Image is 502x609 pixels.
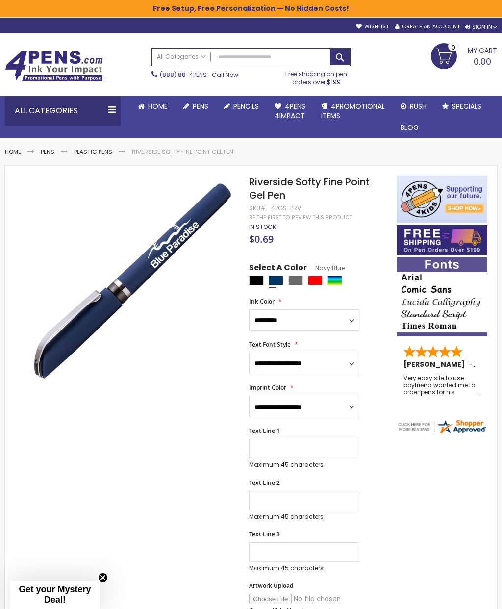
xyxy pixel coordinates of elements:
[152,49,211,65] a: All Categories
[249,530,280,538] span: Text Line 3
[19,584,91,605] span: Get your Mystery Deal!
[249,223,276,231] span: In stock
[397,257,487,336] img: font-personalization-examples
[249,223,276,231] div: Availability
[397,418,487,435] img: 4pens.com widget logo
[356,23,389,30] a: Wishlist
[5,148,21,156] a: Home
[193,101,208,111] span: Pens
[132,148,233,156] li: Riverside Softy Fine Point Gel Pen
[249,214,352,221] a: Be the first to review this product
[5,51,103,82] img: 4Pens Custom Pens and Promotional Products
[474,55,491,68] span: 0.00
[249,340,291,349] span: Text Font Style
[216,96,267,117] a: Pencils
[249,175,370,202] span: Riverside Softy Fine Point Gel Pen
[249,297,275,305] span: Ink Color
[148,101,168,111] span: Home
[403,375,480,396] div: Very easy site to use boyfriend wanted me to order pens for his business
[249,427,280,435] span: Text Line 1
[410,101,427,111] span: Rush
[452,101,481,111] span: Specials
[393,117,427,138] a: Blog
[397,429,487,437] a: 4pens.com certificate URL
[249,262,307,276] span: Select A Color
[282,66,351,86] div: Free shipping on pen orders over $199
[41,148,54,156] a: Pens
[288,276,303,285] div: Grey
[395,23,460,30] a: Create an Account
[321,101,385,121] span: 4PROMOTIONAL ITEMS
[327,276,342,285] div: Assorted
[308,276,323,285] div: Red
[249,383,286,392] span: Imprint Color
[130,96,176,117] a: Home
[269,276,283,285] div: Navy Blue
[313,96,393,127] a: 4PROMOTIONALITEMS
[249,582,293,590] span: Artwork Upload
[249,564,359,572] p: Maximum 45 characters
[307,264,345,272] span: Navy Blue
[74,148,112,156] a: Plastic Pens
[431,43,497,68] a: 0.00 0
[397,225,487,255] img: Free shipping on orders over $199
[160,71,240,79] span: - Call Now!
[176,96,216,117] a: Pens
[465,24,497,31] div: Sign In
[275,101,305,121] span: 4Pens 4impact
[397,176,487,224] img: 4pens 4 kids
[267,96,313,127] a: 4Pens4impact
[472,359,482,369] span: OK
[271,204,301,212] div: 4PGS-PRV
[5,96,121,126] div: All Categories
[434,96,489,117] a: Specials
[249,204,267,212] strong: SKU
[249,479,280,487] span: Text Line 2
[157,53,206,61] span: All Categories
[452,43,455,52] span: 0
[403,359,468,369] span: [PERSON_NAME]
[401,123,419,132] span: Blog
[249,232,274,246] span: $0.69
[249,276,264,285] div: Black
[10,581,100,609] div: Get your Mystery Deal!Close teaser
[160,71,207,79] a: (888) 88-4PENS
[25,175,238,388] img: blue-4pgs-prv-riverside-softy-gel_1.jpg
[98,573,108,583] button: Close teaser
[249,461,359,469] p: Maximum 45 characters
[393,96,434,117] a: Rush
[249,513,359,521] p: Maximum 45 characters
[233,101,259,111] span: Pencils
